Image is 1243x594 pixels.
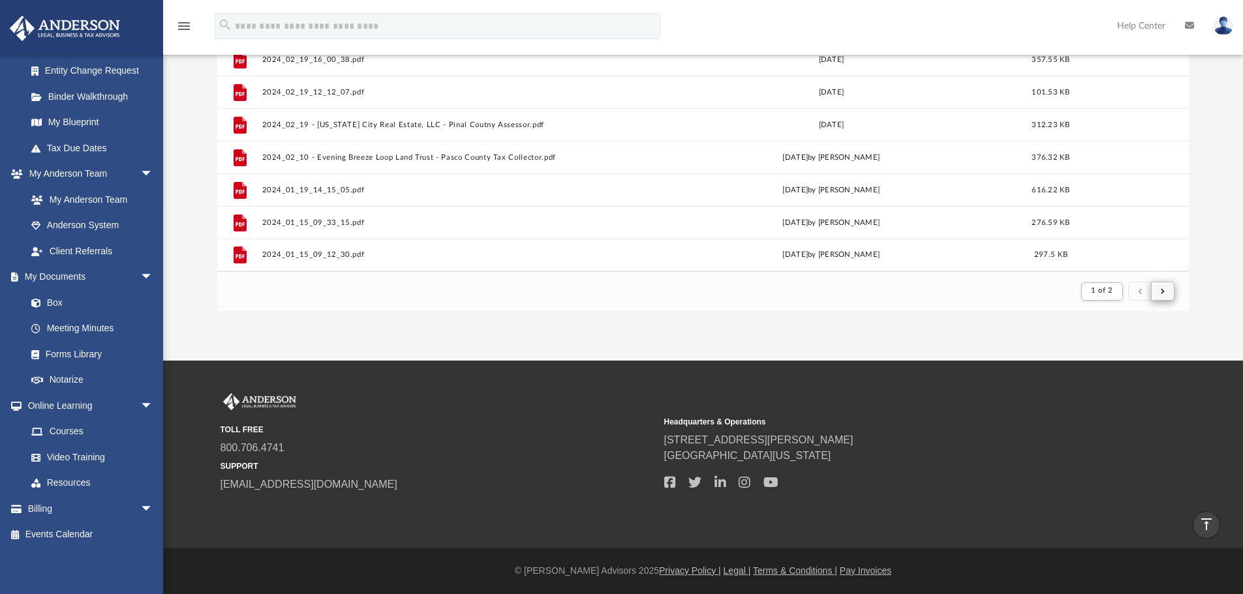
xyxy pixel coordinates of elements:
span: 357.55 KB [1032,55,1069,63]
small: SUPPORT [221,460,655,472]
button: 2024_02_19_12_12_07.pdf [262,88,637,97]
div: [DATE] by [PERSON_NAME] [643,151,1019,163]
a: Events Calendar [9,522,173,548]
button: 2024_01_19_14_15_05.pdf [262,186,637,194]
a: 800.706.4741 [221,442,284,453]
a: Forms Library [18,341,160,367]
a: menu [176,25,192,34]
span: 276.59 KB [1032,218,1069,226]
a: My Anderson Teamarrow_drop_down [9,161,166,187]
img: Anderson Advisors Platinum Portal [6,16,124,41]
a: Billingarrow_drop_down [9,496,173,522]
a: [EMAIL_ADDRESS][DOMAIN_NAME] [221,479,397,490]
span: 376.32 KB [1032,153,1069,160]
div: [DATE] [643,53,1019,65]
span: arrow_drop_down [140,264,166,291]
a: Meeting Minutes [18,316,166,342]
div: [DATE] [643,119,1019,130]
a: Client Referrals [18,238,166,264]
a: Terms & Conditions | [753,565,837,576]
small: Headquarters & Operations [664,416,1099,428]
a: Video Training [18,444,160,470]
a: Privacy Policy | [659,565,721,576]
span: 297.5 KB [1034,251,1067,258]
span: 1 of 2 [1091,287,1113,294]
a: Notarize [18,367,166,393]
a: Online Learningarrow_drop_down [9,393,166,419]
button: 2024_02_10 - Evening Breeze Loop Land Trust - Pasco County Tax Collector.pdf [262,153,637,162]
div: © [PERSON_NAME] Advisors 2025 [163,564,1243,578]
a: [GEOGRAPHIC_DATA][US_STATE] [664,450,831,461]
a: Anderson System [18,213,166,239]
span: arrow_drop_down [140,393,166,419]
img: Anderson Advisors Platinum Portal [221,393,299,410]
a: My Blueprint [18,110,166,136]
div: [DATE] [643,86,1019,98]
i: menu [176,18,192,34]
button: 1 of 2 [1081,282,1122,301]
a: My Documentsarrow_drop_down [9,264,166,290]
span: 101.53 KB [1032,88,1069,95]
div: [DATE] by [PERSON_NAME] [643,249,1019,261]
a: Legal | [724,565,751,576]
a: vertical_align_top [1193,511,1220,539]
small: TOLL FREE [221,424,655,436]
a: Pay Invoices [840,565,891,576]
img: User Pic [1214,16,1233,35]
span: arrow_drop_down [140,161,166,188]
button: 2024_01_15_09_33_15.pdf [262,218,637,227]
a: Resources [18,470,166,496]
div: [DATE] by [PERSON_NAME] [643,216,1019,228]
button: 2024_02_19 - [US_STATE] City Real Estate, LLC - Pinal Coutny Assessor.pdf [262,121,637,129]
div: [DATE] by [PERSON_NAME] [643,184,1019,196]
div: grid [217,41,1189,271]
a: Box [18,290,160,316]
span: 312.23 KB [1032,121,1069,128]
a: [STREET_ADDRESS][PERSON_NAME] [664,434,853,445]
a: My Anderson Team [18,186,160,213]
span: arrow_drop_down [140,496,166,522]
a: Binder Walkthrough [18,83,173,110]
a: Entity Change Request [18,58,173,84]
i: vertical_align_top [1199,516,1214,532]
a: Courses [18,419,166,445]
a: Tax Due Dates [18,135,173,161]
button: 2024_01_15_09_12_30.pdf [262,250,637,259]
button: 2024_02_19_16_00_38.pdf [262,55,637,64]
i: search [218,18,232,32]
span: 616.22 KB [1032,186,1069,193]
